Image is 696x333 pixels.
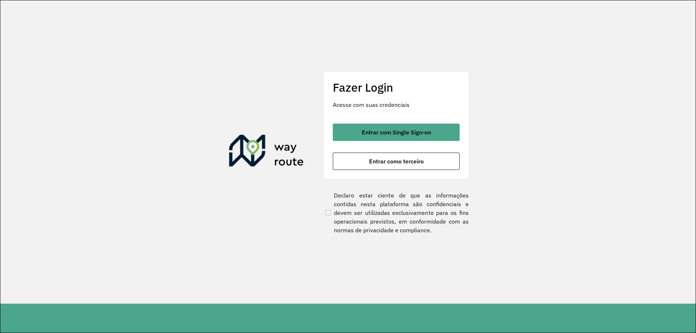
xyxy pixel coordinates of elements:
img: Roteirizador AmbevTech [229,135,304,170]
span: Entrar com Single Sign-on [362,129,431,135]
p: Acesse com suas credenciais [333,100,460,109]
button: button [333,124,460,141]
span: Entrar como terceiro [369,158,424,164]
label: Declaro estar ciente de que as informações contidas nesta plataforma são confidenciais e devem se... [324,191,469,234]
h2: Fazer Login [333,80,460,94]
button: button [333,153,460,170]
